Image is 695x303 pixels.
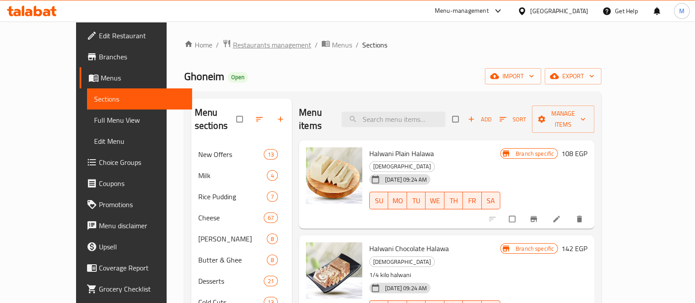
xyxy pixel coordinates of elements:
button: FR [463,192,481,209]
button: Branch-specific-item [524,209,545,229]
span: [DATE] 09:24 AM [382,175,430,184]
span: export [552,71,594,82]
button: import [485,68,541,84]
a: Restaurants management [222,39,311,51]
div: items [264,276,278,286]
span: Select all sections [231,111,250,128]
a: Edit menu item [552,215,563,223]
span: Edit Menu [94,136,185,146]
div: Butter & Ghee [198,255,267,265]
span: MO [392,194,403,207]
div: Open [228,72,248,83]
div: [PERSON_NAME]8 [191,228,292,249]
div: [GEOGRAPHIC_DATA] [530,6,588,16]
a: Edit Menu [87,131,192,152]
span: Full Menu View [94,115,185,125]
a: Choice Groups [80,152,192,173]
div: items [267,234,278,244]
span: Edit Restaurant [99,30,185,41]
span: Ghoneim [184,66,224,86]
span: Milk [198,170,267,181]
span: Branch specific [512,245,557,253]
span: [PERSON_NAME] [198,234,267,244]
h6: 108 EGP [561,147,587,160]
a: Upsell [80,236,192,257]
span: 4 [267,172,277,180]
div: Cheese67 [191,207,292,228]
span: SU [373,194,385,207]
img: Halwani Chocolate Halawa [306,242,362,299]
div: New Offers13 [191,144,292,165]
button: Add section [271,110,292,129]
button: TH [444,192,463,209]
a: Menus [321,39,352,51]
span: TU [411,194,422,207]
div: items [267,191,278,202]
a: Promotions [80,194,192,215]
button: SA [482,192,500,209]
span: 8 [267,256,277,264]
span: 21 [264,277,277,285]
div: Ghoneim Yoghurt [198,234,267,244]
span: Halwani Plain Halawa [369,147,434,160]
span: Sort [499,114,526,124]
span: Promotions [99,199,185,210]
span: Desserts [198,276,264,286]
span: Menus [332,40,352,50]
div: Rice Pudding7 [191,186,292,207]
span: Menus [101,73,185,83]
a: Branches [80,46,192,67]
span: 7 [267,193,277,201]
span: M [679,6,684,16]
span: import [492,71,534,82]
span: 67 [264,214,277,222]
span: Choice Groups [99,157,185,168]
a: Menus [80,67,192,88]
button: delete [570,209,591,229]
span: Upsell [99,241,185,252]
button: Sort [497,113,528,126]
a: Sections [87,88,192,110]
span: FR [466,194,478,207]
input: search [342,112,445,127]
span: Sort items [494,113,532,126]
span: Rice Pudding [198,191,267,202]
span: Add item [466,113,494,126]
span: Select section [447,111,466,128]
span: Manage items [539,108,587,130]
div: Halawa [369,161,435,172]
span: Grocery Checklist [99,284,185,294]
div: items [264,149,278,160]
div: Desserts21 [191,270,292,292]
button: SU [369,192,388,209]
button: Manage items [532,106,594,133]
a: Coupons [80,173,192,194]
div: Milk4 [191,165,292,186]
div: Menu-management [435,6,489,16]
li: / [216,40,219,50]
span: SA [485,194,497,207]
div: items [267,170,278,181]
span: Sort sections [250,110,271,129]
span: Branches [99,51,185,62]
span: Open [228,73,248,81]
span: Coupons [99,178,185,189]
span: 8 [267,235,277,243]
span: Sections [94,94,185,104]
span: Menu disclaimer [99,220,185,231]
span: Cheese [198,212,264,223]
div: items [267,255,278,265]
span: [DATE] 09:24 AM [382,284,430,292]
a: Menu disclaimer [80,215,192,236]
a: Full Menu View [87,110,192,131]
button: Add [466,113,494,126]
h2: Menu sections [195,106,237,132]
button: MO [388,192,407,209]
p: 1/4 kilo halwani [369,270,500,281]
span: Coverage Report [99,263,185,273]
span: Select to update [504,211,522,227]
li: / [315,40,318,50]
